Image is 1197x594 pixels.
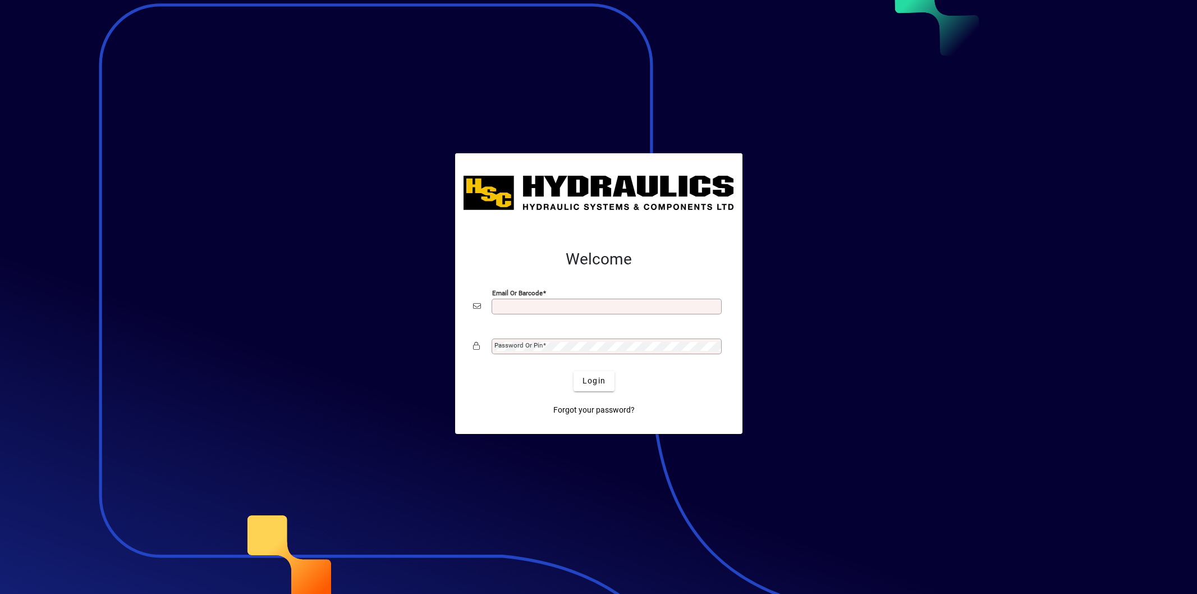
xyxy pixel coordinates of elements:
[553,404,635,416] span: Forgot your password?
[549,400,639,421] a: Forgot your password?
[473,250,724,269] h2: Welcome
[574,371,614,391] button: Login
[583,375,606,387] span: Login
[494,341,543,349] mat-label: Password or Pin
[492,289,543,296] mat-label: Email or Barcode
